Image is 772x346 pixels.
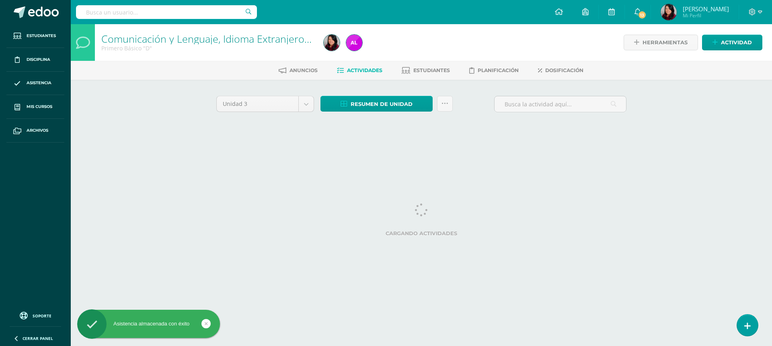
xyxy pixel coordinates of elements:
span: Planificación [478,67,519,73]
span: Mi Perfil [683,12,729,19]
input: Busca la actividad aquí... [495,96,626,112]
a: Comunicación y Lenguaje, Idioma Extranjero Inglés [101,32,334,46]
span: Disciplina [27,56,50,63]
div: Primero Básico 'D' [101,44,314,52]
a: Actividades [337,64,382,77]
span: 13 [638,10,647,19]
span: Resumen de unidad [351,97,413,112]
span: Actividad [721,35,752,50]
a: Soporte [10,310,61,321]
span: Herramientas [643,35,688,50]
a: Unidad 3 [217,96,314,112]
a: Archivos [6,119,64,143]
span: Cerrar panel [23,336,53,341]
a: Actividad [702,35,762,50]
span: Estudiantes [413,67,450,73]
span: Asistencia [27,80,51,86]
a: Herramientas [624,35,698,50]
img: 911ff7f6a042b5aa398555e087fa27a6.png [346,35,362,51]
img: 2b2d077cd3225eb4770a88151ad57b39.png [324,35,340,51]
a: Mis cursos [6,95,64,119]
span: [PERSON_NAME] [683,5,729,13]
a: Planificación [469,64,519,77]
a: Anuncios [279,64,318,77]
a: Dosificación [538,64,583,77]
a: Resumen de unidad [320,96,433,112]
input: Busca un usuario... [76,5,257,19]
span: Actividades [347,67,382,73]
div: Asistencia almacenada con éxito [77,320,220,327]
label: Cargando actividades [216,230,626,236]
span: Estudiantes [27,33,56,39]
span: Soporte [33,313,51,319]
a: Disciplina [6,48,64,72]
span: Archivos [27,127,48,134]
a: Estudiantes [6,24,64,48]
span: Dosificación [545,67,583,73]
span: Mis cursos [27,104,52,110]
span: Unidad 3 [223,96,292,112]
a: Asistencia [6,72,64,95]
img: 2b2d077cd3225eb4770a88151ad57b39.png [661,4,677,20]
h1: Comunicación y Lenguaje, Idioma Extranjero Inglés [101,33,314,44]
span: Anuncios [289,67,318,73]
a: Estudiantes [402,64,450,77]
